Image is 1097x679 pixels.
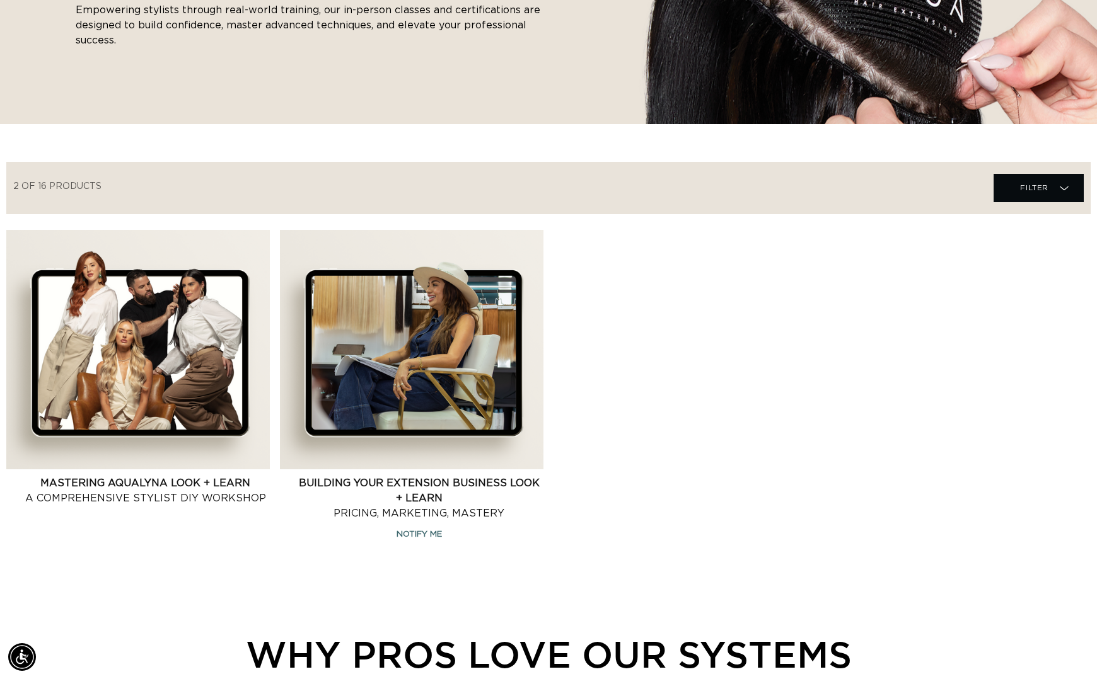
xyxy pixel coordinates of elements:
[76,3,555,48] p: Empowering stylists through real-world training, our in-person classes and certifications are des...
[994,174,1084,202] summary: Filter
[21,476,270,506] a: Mastering AquaLyna Look + Learn A Comprehensive Stylist DIY Workshop
[13,182,102,191] span: 2 of 16 products
[1034,619,1097,679] iframe: Chat Widget
[8,643,36,671] div: Accessibility Menu
[294,476,543,521] a: Building Your Extension Business Look + Learn Pricing, Marketing, Mastery
[1020,176,1048,200] span: Filter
